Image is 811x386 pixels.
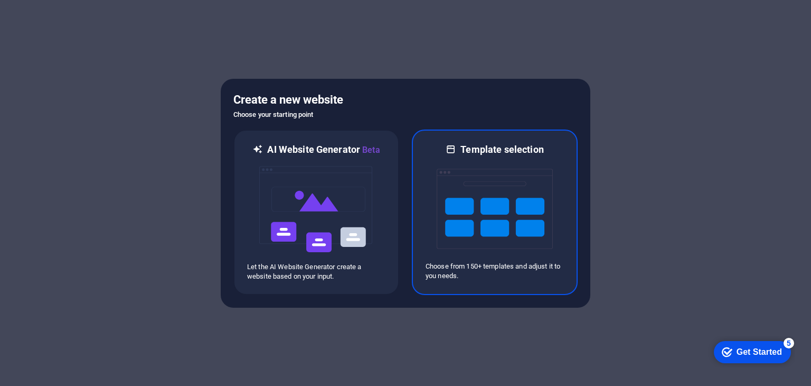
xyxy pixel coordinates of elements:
[233,130,399,295] div: AI Website GeneratorBetaaiLet the AI Website Generator create a website based on your input.
[258,157,374,262] img: ai
[233,108,578,121] h6: Choose your starting point
[247,262,385,281] p: Let the AI Website Generator create a website based on your input.
[460,143,543,156] h6: Template selection
[426,262,564,281] p: Choose from 150+ templates and adjust it to you needs.
[8,5,86,27] div: Get Started 5 items remaining, 0% complete
[360,145,380,155] span: Beta
[233,91,578,108] h5: Create a new website
[267,143,380,157] h6: AI Website Generator
[412,130,578,295] div: Template selectionChoose from 150+ templates and adjust it to you needs.
[31,12,77,21] div: Get Started
[78,2,89,13] div: 5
